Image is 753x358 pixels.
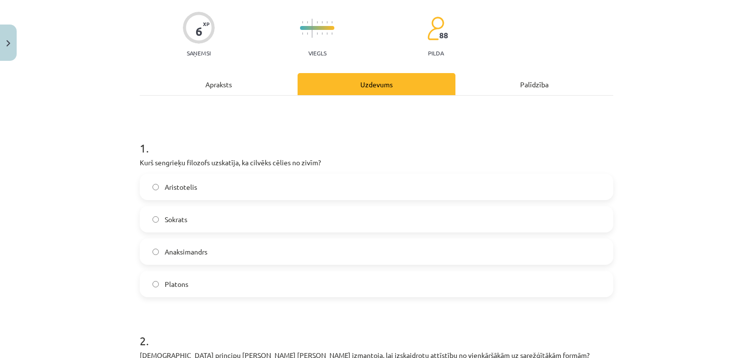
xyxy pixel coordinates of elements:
[428,50,444,56] p: pilda
[152,216,159,223] input: Sokrats
[317,21,318,24] img: icon-short-line-57e1e144782c952c97e751825c79c345078a6d821885a25fce030b3d8c18986b.svg
[140,317,613,347] h1: 2 .
[317,32,318,35] img: icon-short-line-57e1e144782c952c97e751825c79c345078a6d821885a25fce030b3d8c18986b.svg
[331,21,332,24] img: icon-short-line-57e1e144782c952c97e751825c79c345078a6d821885a25fce030b3d8c18986b.svg
[165,247,207,257] span: Anaksimandrs
[322,32,323,35] img: icon-short-line-57e1e144782c952c97e751825c79c345078a6d821885a25fce030b3d8c18986b.svg
[322,21,323,24] img: icon-short-line-57e1e144782c952c97e751825c79c345078a6d821885a25fce030b3d8c18986b.svg
[140,124,613,154] h1: 1 .
[298,73,455,95] div: Uzdevums
[165,182,197,192] span: Aristotelis
[455,73,613,95] div: Palīdzība
[152,281,159,287] input: Platons
[331,32,332,35] img: icon-short-line-57e1e144782c952c97e751825c79c345078a6d821885a25fce030b3d8c18986b.svg
[439,31,448,40] span: 88
[140,157,613,168] p: Kurš sengrieķu filozofs uzskatīja, ka cilvēks cēlies no zivīm?
[196,25,202,38] div: 6
[6,40,10,47] img: icon-close-lesson-0947bae3869378f0d4975bcd49f059093ad1ed9edebbc8119c70593378902aed.svg
[307,21,308,24] img: icon-short-line-57e1e144782c952c97e751825c79c345078a6d821885a25fce030b3d8c18986b.svg
[302,32,303,35] img: icon-short-line-57e1e144782c952c97e751825c79c345078a6d821885a25fce030b3d8c18986b.svg
[427,16,444,41] img: students-c634bb4e5e11cddfef0936a35e636f08e4e9abd3cc4e673bd6f9a4125e45ecb1.svg
[165,214,187,225] span: Sokrats
[152,184,159,190] input: Aristotelis
[326,32,327,35] img: icon-short-line-57e1e144782c952c97e751825c79c345078a6d821885a25fce030b3d8c18986b.svg
[152,249,159,255] input: Anaksimandrs
[308,50,326,56] p: Viegls
[302,21,303,24] img: icon-short-line-57e1e144782c952c97e751825c79c345078a6d821885a25fce030b3d8c18986b.svg
[203,21,209,26] span: XP
[307,32,308,35] img: icon-short-line-57e1e144782c952c97e751825c79c345078a6d821885a25fce030b3d8c18986b.svg
[312,19,313,38] img: icon-long-line-d9ea69661e0d244f92f715978eff75569469978d946b2353a9bb055b3ed8787d.svg
[183,50,215,56] p: Saņemsi
[326,21,327,24] img: icon-short-line-57e1e144782c952c97e751825c79c345078a6d821885a25fce030b3d8c18986b.svg
[140,73,298,95] div: Apraksts
[165,279,188,289] span: Platons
